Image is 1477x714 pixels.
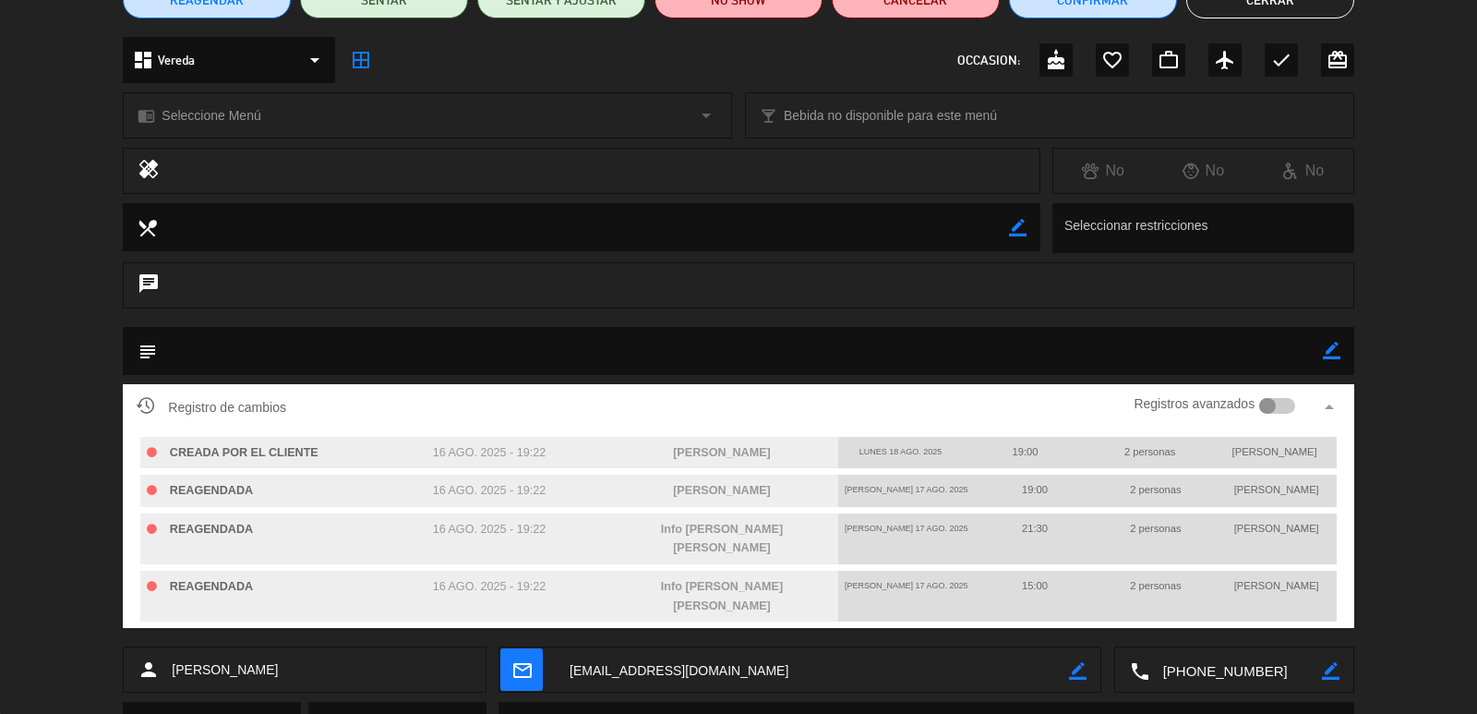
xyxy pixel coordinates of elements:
[1101,49,1123,71] i: favorite_border
[158,50,195,71] span: Vereda
[1129,660,1149,681] i: local_phone
[138,272,160,298] i: chat
[138,659,160,681] i: person
[845,581,968,590] span: [PERSON_NAME] 17 ago. 2025
[1013,446,1039,457] span: 19:00
[433,523,546,536] span: 16 ago. 2025 - 19:22
[1234,523,1319,534] span: [PERSON_NAME]
[1214,49,1236,71] i: airplanemode_active
[1318,396,1340,418] i: arrow_drop_up
[1234,580,1319,591] span: [PERSON_NAME]
[1270,49,1292,71] i: check
[1232,446,1317,457] span: [PERSON_NAME]
[350,49,372,71] i: border_all
[433,446,546,459] span: 16 ago. 2025 - 19:22
[137,396,286,418] span: Registro de cambios
[433,580,546,593] span: 16 ago. 2025 - 19:22
[137,341,157,361] i: subject
[433,484,546,497] span: 16 ago. 2025 - 19:22
[957,50,1020,71] span: OCCASION:
[1130,484,1181,495] span: 2 personas
[304,49,326,71] i: arrow_drop_down
[1234,484,1319,495] span: [PERSON_NAME]
[138,158,160,184] i: healing
[673,446,771,459] span: [PERSON_NAME]
[162,105,260,127] span: Seleccione Menú
[170,484,253,497] span: REAGENDADA
[1134,393,1255,415] label: Registros avanzados
[1322,662,1339,680] i: border_color
[1022,523,1048,534] span: 21:30
[137,217,157,237] i: local_dining
[1124,446,1175,457] span: 2 personas
[1153,159,1253,183] div: No
[673,484,771,497] span: [PERSON_NAME]
[138,107,155,125] i: chrome_reader_mode
[1158,49,1180,71] i: work_outline
[170,580,253,593] span: REAGENDADA
[695,104,717,127] i: arrow_drop_down
[1130,523,1181,534] span: 2 personas
[661,580,783,612] span: Info [PERSON_NAME] [PERSON_NAME]
[845,524,968,533] span: [PERSON_NAME] 17 ago. 2025
[1009,219,1027,236] i: border_color
[1022,484,1048,495] span: 19:00
[1253,159,1352,183] div: No
[1022,580,1048,591] span: 15:00
[1327,49,1349,71] i: card_giftcard
[511,660,532,680] i: mail_outline
[661,523,783,555] span: Info [PERSON_NAME] [PERSON_NAME]
[172,660,278,681] span: [PERSON_NAME]
[1045,49,1067,71] i: cake
[170,523,253,536] span: REAGENDADA
[1323,342,1340,359] i: border_color
[1053,159,1153,183] div: No
[784,105,997,127] span: Bebida no disponible para este menú
[845,485,968,494] span: [PERSON_NAME] 17 ago. 2025
[132,49,154,71] i: dashboard
[859,447,943,456] span: lunes 18 ago. 2025
[1130,580,1181,591] span: 2 personas
[1069,662,1087,680] i: border_color
[760,107,777,125] i: local_bar
[170,446,318,459] span: CREADA POR EL CLIENTE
